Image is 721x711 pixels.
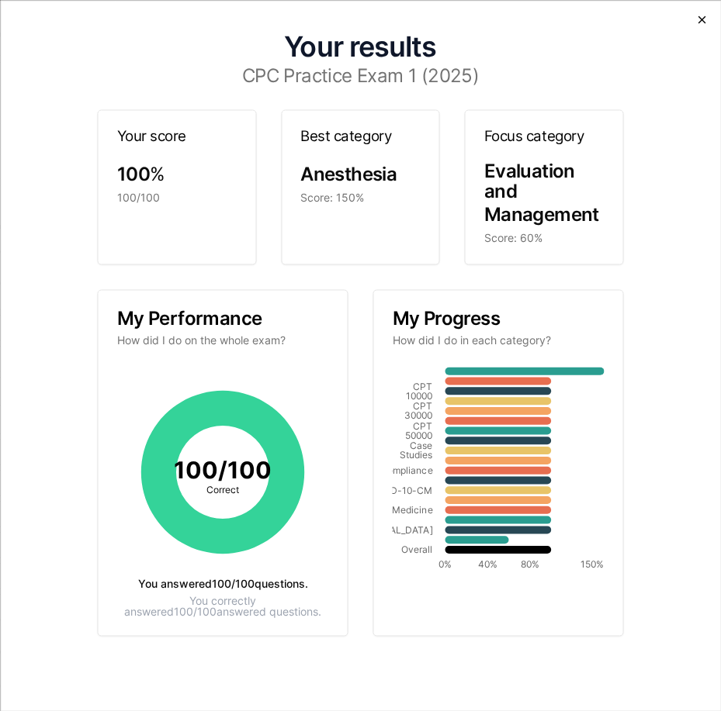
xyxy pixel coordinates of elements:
h3: Best category [300,129,421,143]
span: Anesthesia [300,163,397,185]
div: You answered 100 / 100 questions. [117,578,329,589]
tspan: 50000 [405,430,432,441]
span: 100 [117,163,150,185]
tspan: CPT [413,400,432,412]
span: % [150,163,165,185]
tspan: Compliance [380,464,432,476]
span: Evaluation and Management [484,160,599,226]
tspan: 40% [478,558,497,570]
tspan: 0% [438,558,452,570]
tspan: Medicine [392,504,432,516]
tspan: ICD-10-CM [381,485,432,496]
tspan: 10000 [406,390,432,402]
tspan: CPT [413,420,432,432]
tspan: Overall [401,544,432,555]
div: You correctly answered 100 / 100 answered questions. [117,595,329,617]
div: Score: 150% [300,190,421,205]
tspan: Studies [400,450,432,461]
h3: Your score [117,129,237,143]
h3: CPC Practice Exam 1 (2025) [32,66,689,85]
h3: My Progress [393,309,605,328]
h3: Focus category [484,129,605,143]
tspan: 30000 [404,409,432,421]
tspan: Correct [206,484,239,495]
tspan: [MEDICAL_DATA] [356,524,432,536]
tspan: Case [410,440,432,452]
p: How did I do on the whole exam? [117,333,329,348]
tspan: CPT [413,381,432,392]
p: How did I do in each category? [393,333,605,348]
div: Score: 60% [484,230,605,246]
tspan: 150% [581,558,604,570]
h1: Your results [32,32,689,60]
div: 100/100 [117,190,237,205]
h3: My Performance [117,309,329,328]
tspan: 80% [521,558,539,570]
tspan: 100 / 100 [174,456,272,484]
